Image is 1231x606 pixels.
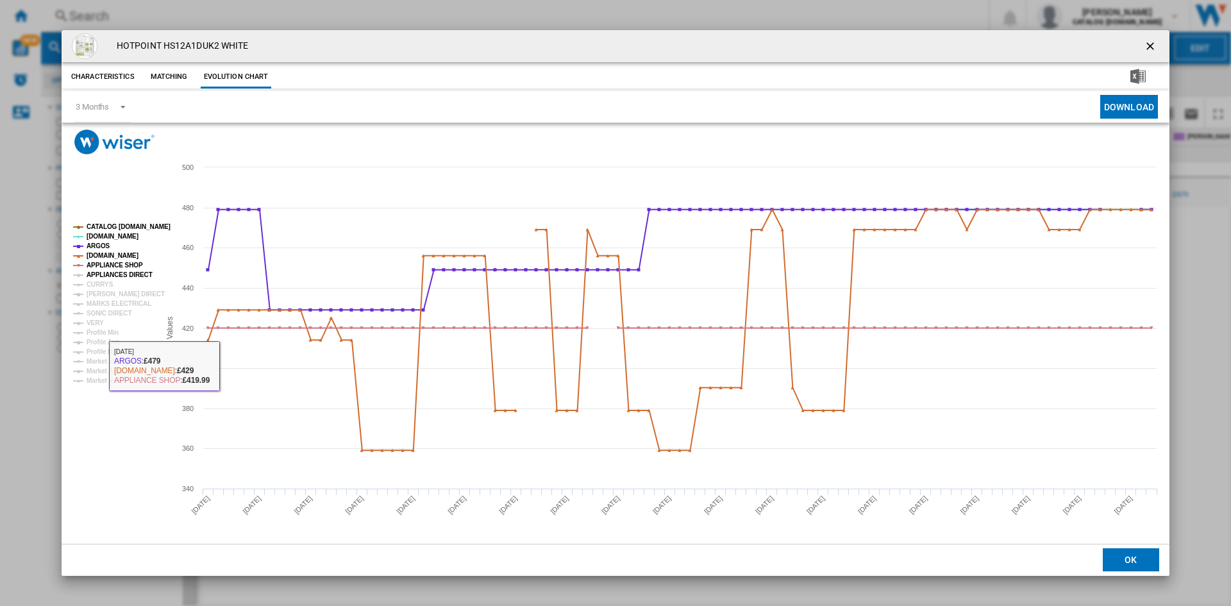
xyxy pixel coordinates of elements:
tspan: [DATE] [857,494,878,516]
tspan: [DATE] [395,494,416,516]
tspan: 340 [182,485,194,492]
tspan: ARGOS [87,242,110,249]
tspan: VERY [87,319,104,326]
tspan: [DATE] [805,494,826,516]
img: excel-24x24.png [1130,69,1146,84]
tspan: [DATE] [549,494,570,516]
button: Characteristics [68,65,138,88]
tspan: [DATE] [1010,494,1032,516]
tspan: CATALOG [DOMAIN_NAME] [87,223,171,230]
tspan: Profile Min [87,329,119,336]
tspan: [DATE] [1062,494,1083,516]
tspan: Market Avg [87,367,120,375]
tspan: [DATE] [241,494,262,516]
button: getI18NText('BUTTONS.CLOSE_DIALOG') [1139,33,1164,59]
tspan: [DATE] [446,494,467,516]
button: Evolution chart [201,65,272,88]
tspan: [DATE] [1112,494,1134,516]
md-dialog: Product popup [62,30,1169,576]
tspan: [DATE] [190,494,211,516]
tspan: 480 [182,204,194,212]
tspan: Market Min [87,358,119,365]
tspan: 360 [182,444,194,452]
tspan: 420 [182,324,194,332]
button: Download [1100,95,1158,119]
tspan: SONIC DIRECT [87,310,131,317]
tspan: [DATE] [754,494,775,516]
button: Download in Excel [1110,65,1166,88]
button: OK [1103,548,1159,571]
tspan: [DATE] [959,494,980,516]
ng-md-icon: getI18NText('BUTTONS.CLOSE_DIALOG') [1144,40,1159,55]
h4: HOTPOINT HS12A1DUK2 WHITE [110,40,249,53]
tspan: [DATE] [292,494,314,516]
tspan: 500 [182,164,194,171]
img: HS12A1D.jpg [72,33,97,59]
tspan: CURRYS [87,281,113,288]
tspan: [DOMAIN_NAME] [87,233,138,240]
tspan: Values [165,317,174,339]
tspan: MARKS ELECTRICAL [87,300,151,307]
tspan: Market Max [87,377,121,384]
tspan: APPLIANCES DIRECT [87,271,153,278]
tspan: [DATE] [344,494,365,516]
tspan: [DOMAIN_NAME] [87,252,138,259]
tspan: 440 [182,284,194,292]
tspan: [DATE] [703,494,724,516]
tspan: [DATE] [600,494,621,516]
tspan: [DATE] [498,494,519,516]
tspan: 400 [182,364,194,372]
tspan: 460 [182,244,194,251]
tspan: Profile Max [87,348,121,355]
button: Matching [141,65,197,88]
tspan: [PERSON_NAME] DIRECT [87,290,165,298]
tspan: Profile Avg [87,339,119,346]
img: logo_wiser_300x94.png [74,130,155,155]
tspan: [DATE] [651,494,673,516]
tspan: APPLIANCE SHOP [87,262,143,269]
div: 3 Months [76,102,109,112]
tspan: 380 [182,405,194,412]
tspan: [DATE] [908,494,929,516]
